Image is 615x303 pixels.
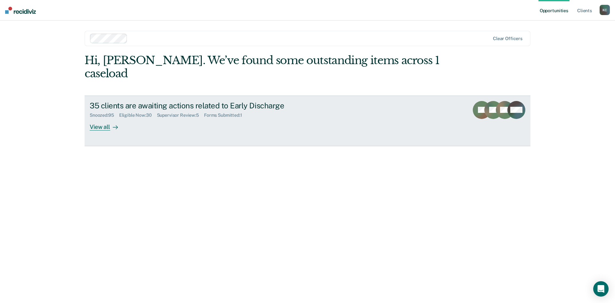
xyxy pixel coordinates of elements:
[593,281,609,297] div: Open Intercom Messenger
[90,101,315,110] div: 35 clients are awaiting actions related to Early Discharge
[119,113,157,118] div: Eligible Now : 30
[90,113,119,118] div: Snoozed : 95
[157,113,204,118] div: Supervisor Review : 5
[5,7,36,14] img: Recidiviz
[600,5,610,15] div: K C
[600,5,610,15] button: KC
[90,118,126,130] div: View all
[85,96,530,146] a: 35 clients are awaiting actions related to Early DischargeSnoozed:95Eligible Now:30Supervisor Rev...
[85,54,441,80] div: Hi, [PERSON_NAME]. We’ve found some outstanding items across 1 caseload
[204,113,247,118] div: Forms Submitted : 1
[493,36,522,41] div: Clear officers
